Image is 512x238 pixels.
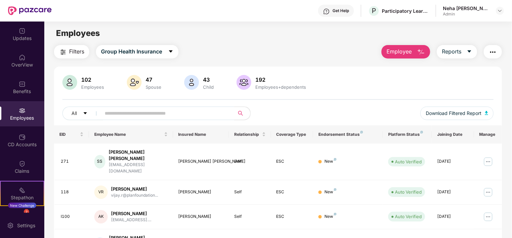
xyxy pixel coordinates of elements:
[276,158,308,165] div: ESC
[94,210,108,224] div: AK
[442,47,461,56] span: Reports
[69,47,84,56] span: Filters
[229,125,271,144] th: Relationship
[61,189,84,195] div: 118
[276,189,308,195] div: ESC
[8,203,36,208] div: New Challenge
[381,45,430,58] button: Employee
[485,111,488,115] img: svg+xml;base64,PHN2ZyB4bWxucz0iaHR0cDovL3d3dy53My5vcmcvMjAwMC9zdmciIHhtbG5zOnhsaW5rPSJodHRwOi8vd3...
[101,47,162,56] span: Group Health Insurance
[127,75,142,90] img: svg+xml;base64,PHN2ZyB4bWxucz0iaHR0cDovL3d3dy53My5vcmcvMjAwMC9zdmciIHhtbG5zOnhsaW5rPSJodHRwOi8vd3...
[234,111,247,116] span: search
[332,8,349,13] div: Get Help
[276,213,308,220] div: ESC
[8,6,52,15] img: New Pazcare Logo
[19,28,25,34] img: svg+xml;base64,PHN2ZyBpZD0iVXBkYXRlZCIgeG1sbnM9Imh0dHA6Ly93d3cudzMub3JnLzIwMDAvc3ZnIiB3aWR0aD0iMj...
[443,5,490,11] div: Neha [PERSON_NAME]
[388,132,426,137] div: Platform Status
[61,158,84,165] div: 271
[324,213,337,220] div: New
[173,125,229,144] th: Insured Name
[426,110,481,117] span: Download Filtered Report
[80,76,105,83] div: 102
[54,45,89,58] button: Filters
[334,188,337,191] img: svg+xml;base64,PHN2ZyB4bWxucz0iaHR0cDovL3d3dy53My5vcmcvMjAwMC9zdmciIHdpZHRoPSI4IiBoZWlnaHQ9IjgiIH...
[254,84,307,90] div: Employees+dependents
[83,111,88,116] span: caret-down
[94,132,162,137] span: Employee Name
[56,28,100,38] span: Employees
[111,186,158,192] div: [PERSON_NAME]
[474,125,502,144] th: Manage
[19,54,25,61] img: svg+xml;base64,PHN2ZyBpZD0iSG9tZSIgeG1sbnM9Imh0dHA6Ly93d3cudzMub3JnLzIwMDAvc3ZnIiB3aWR0aD0iMjAiIG...
[61,213,84,220] div: I100
[483,211,494,222] img: manageButton
[96,45,178,58] button: Group Health Insurancecaret-down
[420,131,423,133] img: svg+xml;base64,PHN2ZyB4bWxucz0iaHR0cDovL3d3dy53My5vcmcvMjAwMC9zdmciIHdpZHRoPSI4IiBoZWlnaHQ9IjgiIH...
[382,8,429,14] div: Participatory Learning and action network foundation
[387,47,412,56] span: Employee
[437,213,468,220] div: [DATE]
[19,134,25,141] img: svg+xml;base64,PHN2ZyBpZD0iQ0RfQWNjb3VudHMiIGRhdGEtbmFtZT0iQ0QgQWNjb3VudHMiIHhtbG5zPSJodHRwOi8vd3...
[168,49,173,55] span: caret-down
[395,213,422,220] div: Auto Verified
[234,107,251,120] button: search
[94,155,105,168] div: SS
[417,48,425,56] img: svg+xml;base64,PHN2ZyB4bWxucz0iaHR0cDovL3d3dy53My5vcmcvMjAwMC9zdmciIHhtbG5zOnhsaW5rPSJodHRwOi8vd3...
[234,213,265,220] div: Self
[202,84,215,90] div: Child
[360,131,363,133] img: svg+xml;base64,PHN2ZyB4bWxucz0iaHR0cDovL3d3dy53My5vcmcvMjAwMC9zdmciIHdpZHRoPSI4IiBoZWlnaHQ9IjgiIH...
[109,162,168,174] div: [EMAIL_ADDRESS][DOMAIN_NAME]
[467,49,472,55] span: caret-down
[178,189,224,195] div: [PERSON_NAME]
[483,187,494,198] img: manageButton
[19,160,25,167] img: svg+xml;base64,PHN2ZyBpZD0iQ2xhaW0iIHhtbG5zPSJodHRwOi8vd3d3LnczLm9yZy8yMDAwL3N2ZyIgd2lkdGg9IjIwIi...
[489,48,497,56] img: svg+xml;base64,PHN2ZyB4bWxucz0iaHR0cDovL3d3dy53My5vcmcvMjAwMC9zdmciIHdpZHRoPSIyNCIgaGVpZ2h0PSIyNC...
[7,222,14,229] img: svg+xml;base64,PHN2ZyBpZD0iU2V0dGluZy0yMHgyMCIgeG1sbnM9Imh0dHA6Ly93d3cudzMub3JnLzIwMDAvc3ZnIiB3aW...
[234,158,265,165] div: Self
[178,158,224,165] div: [PERSON_NAME] [PERSON_NAME]
[234,189,265,195] div: Self
[71,110,77,117] span: All
[497,8,503,13] img: svg+xml;base64,PHN2ZyBpZD0iRHJvcGRvd24tMzJ4MzIiIHhtbG5zPSJodHRwOi8vd3d3LnczLm9yZy8yMDAwL3N2ZyIgd2...
[1,194,44,201] div: Stepathon
[254,76,307,83] div: 192
[24,209,29,214] div: 2
[483,156,494,167] img: manageButton
[202,76,215,83] div: 43
[324,189,337,195] div: New
[318,132,378,137] div: Endorsement Status
[437,45,477,58] button: Reportscaret-down
[80,84,105,90] div: Employees
[94,186,108,199] div: VR
[420,107,494,120] button: Download Filtered Report
[111,217,151,223] div: [EMAIL_ADDRESS]....
[271,125,313,144] th: Coverage Type
[59,48,67,56] img: svg+xml;base64,PHN2ZyB4bWxucz0iaHR0cDovL3d3dy53My5vcmcvMjAwMC9zdmciIHdpZHRoPSIyNCIgaGVpZ2h0PSIyNC...
[334,213,337,215] img: svg+xml;base64,PHN2ZyB4bWxucz0iaHR0cDovL3d3dy53My5vcmcvMjAwMC9zdmciIHdpZHRoPSI4IiBoZWlnaHQ9IjgiIH...
[111,192,158,199] div: vijay.r@planfoundation...
[62,75,77,90] img: svg+xml;base64,PHN2ZyB4bWxucz0iaHR0cDovL3d3dy53My5vcmcvMjAwMC9zdmciIHhtbG5zOnhsaW5rPSJodHRwOi8vd3...
[443,11,490,17] div: Admin
[19,81,25,87] img: svg+xml;base64,PHN2ZyBpZD0iQmVuZWZpdHMiIHhtbG5zPSJodHRwOi8vd3d3LnczLm9yZy8yMDAwL3N2ZyIgd2lkdGg9Ij...
[234,132,260,137] span: Relationship
[111,210,151,217] div: [PERSON_NAME]
[144,84,163,90] div: Spouse
[144,76,163,83] div: 47
[89,125,173,144] th: Employee Name
[395,189,422,195] div: Auto Verified
[432,125,474,144] th: Joining Date
[184,75,199,90] img: svg+xml;base64,PHN2ZyB4bWxucz0iaHR0cDovL3d3dy53My5vcmcvMjAwMC9zdmciIHhtbG5zOnhsaW5rPSJodHRwOi8vd3...
[372,7,376,15] span: P
[334,158,337,161] img: svg+xml;base64,PHN2ZyB4bWxucz0iaHR0cDovL3d3dy53My5vcmcvMjAwMC9zdmciIHdpZHRoPSI4IiBoZWlnaHQ9IjgiIH...
[178,213,224,220] div: [PERSON_NAME]
[15,222,37,229] div: Settings
[54,125,89,144] th: EID
[437,189,468,195] div: [DATE]
[437,158,468,165] div: [DATE]
[395,158,422,165] div: Auto Verified
[324,158,337,165] div: New
[237,75,251,90] img: svg+xml;base64,PHN2ZyB4bWxucz0iaHR0cDovL3d3dy53My5vcmcvMjAwMC9zdmciIHhtbG5zOnhsaW5rPSJodHRwOi8vd3...
[19,187,25,194] img: svg+xml;base64,PHN2ZyB4bWxucz0iaHR0cDovL3d3dy53My5vcmcvMjAwMC9zdmciIHdpZHRoPSIyMSIgaGVpZ2h0PSIyMC...
[62,107,103,120] button: Allcaret-down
